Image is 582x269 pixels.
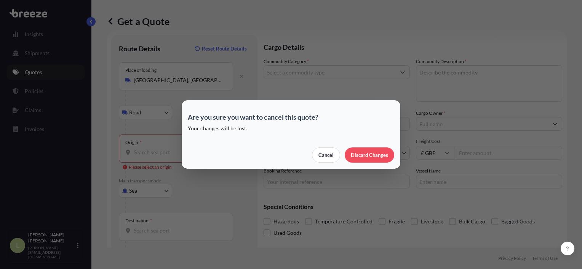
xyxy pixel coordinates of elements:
[312,147,340,163] button: Cancel
[345,147,394,163] button: Discard Changes
[318,151,334,159] p: Cancel
[351,151,388,159] p: Discard Changes
[188,112,394,122] p: Are you sure you want to cancel this quote?
[188,125,394,132] p: Your changes will be lost.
